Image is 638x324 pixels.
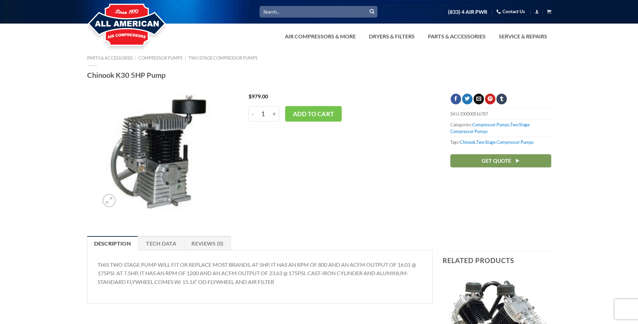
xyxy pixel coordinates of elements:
a: Dryers & Filters [365,30,419,43]
input: - [249,106,257,122]
a: Login [535,7,539,16]
span: Get Quote [482,157,511,165]
span: Tags: , [450,137,551,147]
p: THIS TWO STAGE PUMP WILL FIT OR REPLACE MOST BRANDS. AT 5HP, IT HAS AN RPM OF 800 AND AN ACFM OUT... [98,260,422,286]
span: SKU: [450,108,551,119]
a: Share on Twitter [462,94,473,104]
a: Get Quote [450,154,551,167]
input: Search… [260,6,377,17]
a: Parts & Accessories [424,30,490,43]
a: Email to a Friend [474,94,484,104]
span: $ [249,93,252,99]
h1: Chinook K30 5HP Pump [87,70,551,80]
a: Tech Data [139,236,183,250]
a: Share on Facebook [451,94,461,104]
bdi: 979.00 [249,93,268,99]
a: Air Compressors & More [281,30,360,43]
button: Add to cart [285,106,342,122]
a: Reviews (0) [184,236,231,250]
h3: Related products [443,251,551,269]
input: Product quantity [257,106,269,122]
span: 100000016787 [460,111,488,117]
a: Parts & Accessories [87,55,133,61]
a: Two Stage Compressor Pumps [476,139,534,145]
a: Contact Us [496,6,525,17]
a: Chinook [460,139,476,145]
a: (833) 4 AIR PWR [448,6,487,18]
span: Categories: , [450,119,551,137]
a: Description [87,236,138,250]
input: + [269,106,279,122]
a: Share on Tumblr [496,94,507,104]
a: Pin on Pinterest [485,94,495,104]
span: / [185,55,186,61]
a: Compressor Pumps [138,55,183,61]
a: Service & Repairs [495,30,551,43]
a: Compressor Pumps [472,122,510,127]
span: / [135,55,136,61]
button: Submit [367,7,377,17]
img: Chinook K30 5hp and K28 Compressor Pump [99,94,216,210]
a: Two Stage Compressor Pumps [188,55,258,61]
